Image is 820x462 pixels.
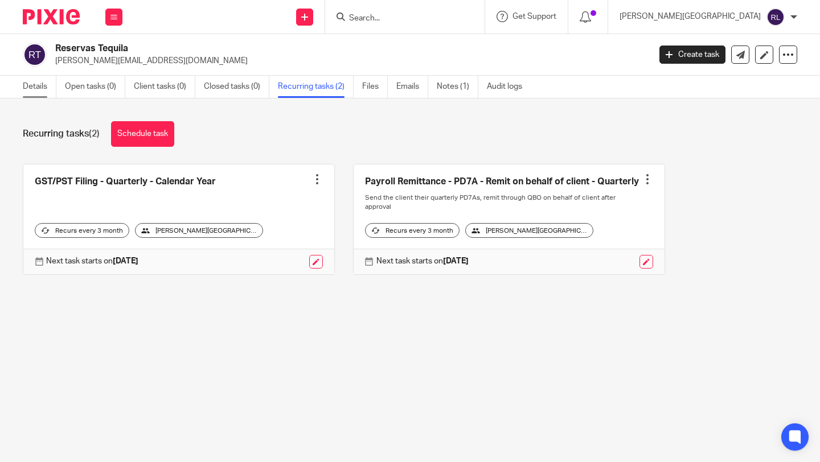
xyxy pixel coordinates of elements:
div: [PERSON_NAME][GEOGRAPHIC_DATA] [135,223,263,238]
div: Recurs every 3 month [365,223,460,238]
a: Open tasks (0) [65,76,125,98]
div: [PERSON_NAME][GEOGRAPHIC_DATA] [465,223,593,238]
img: svg%3E [23,43,47,67]
strong: [DATE] [113,257,138,265]
p: [PERSON_NAME][EMAIL_ADDRESS][DOMAIN_NAME] [55,55,642,67]
span: (2) [89,129,100,138]
a: Files [362,76,388,98]
h2: Reservas Tequila [55,43,525,55]
a: Notes (1) [437,76,478,98]
span: Get Support [512,13,556,20]
h1: Recurring tasks [23,128,100,140]
div: Recurs every 3 month [35,223,129,238]
input: Search [348,14,450,24]
a: Client tasks (0) [134,76,195,98]
a: Schedule task [111,121,174,147]
a: Closed tasks (0) [204,76,269,98]
p: Next task starts on [376,255,469,267]
a: Emails [396,76,428,98]
a: Details [23,76,56,98]
img: Pixie [23,9,80,24]
a: Create task [659,46,725,64]
strong: [DATE] [443,257,469,265]
p: [PERSON_NAME][GEOGRAPHIC_DATA] [620,11,761,22]
img: svg%3E [766,8,785,26]
a: Recurring tasks (2) [278,76,354,98]
p: Next task starts on [46,255,138,267]
a: Audit logs [487,76,531,98]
